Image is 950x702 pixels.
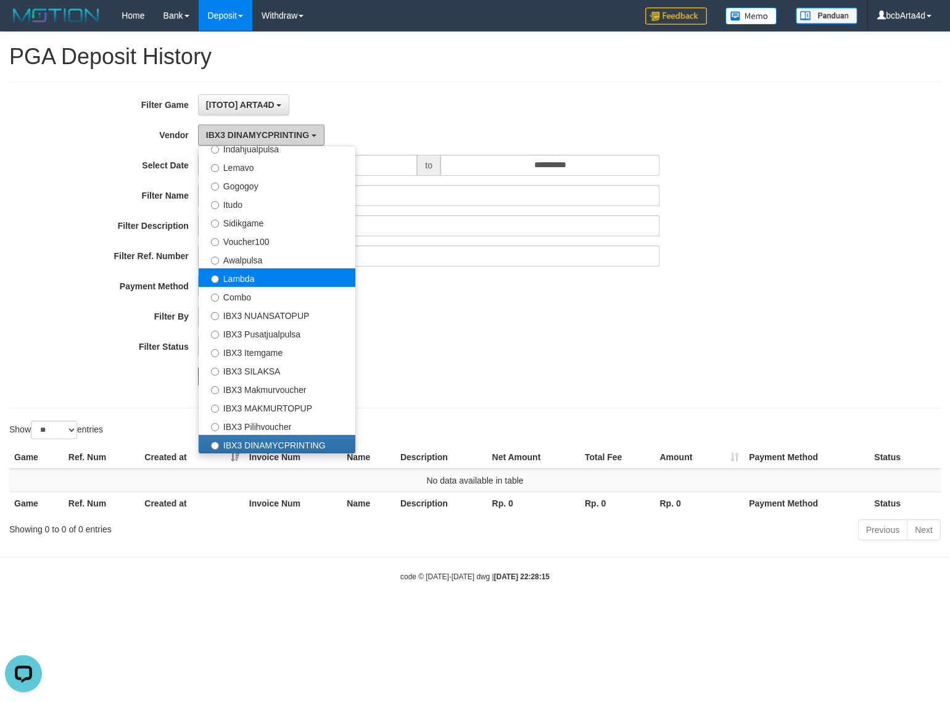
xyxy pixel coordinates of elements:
[342,446,395,469] th: Name
[199,157,355,176] label: Lemavo
[211,275,219,283] input: Lambda
[9,518,387,535] div: Showing 0 to 0 of 0 entries
[400,572,550,581] small: code © [DATE]-[DATE] dwg |
[211,423,219,431] input: IBX3 Pilihvoucher
[580,492,655,514] th: Rp. 0
[655,492,745,514] th: Rp. 0
[199,250,355,268] label: Awalpulsa
[139,492,244,514] th: Created at
[9,492,64,514] th: Game
[9,421,103,439] label: Show entries
[199,435,355,453] label: IBX3 DINAMYCPRINTING
[9,446,64,469] th: Game
[417,155,440,176] span: to
[64,492,140,514] th: Ref. Num
[744,446,869,469] th: Payment Method
[199,305,355,324] label: IBX3 NUANSATOPUP
[211,257,219,265] input: Awalpulsa
[211,405,219,413] input: IBX3 MAKMURTOPUP
[211,164,219,172] input: Lemavo
[725,7,777,25] img: Button%20Memo.svg
[395,446,487,469] th: Description
[342,492,395,514] th: Name
[199,379,355,398] label: IBX3 Makmurvoucher
[199,231,355,250] label: Voucher100
[206,130,309,140] span: IBX3 DINAMYCPRINTING
[9,469,941,492] td: No data available in table
[211,146,219,154] input: Indahjualpulsa
[580,446,655,469] th: Total Fee
[5,5,42,42] button: Open LiveChat chat widget
[395,492,487,514] th: Description
[645,7,707,25] img: Feedback.jpg
[211,183,219,191] input: Gogogoy
[199,268,355,287] label: Lambda
[244,446,342,469] th: Invoice Num
[211,386,219,394] input: IBX3 Makmurvoucher
[211,294,219,302] input: Combo
[858,519,907,540] a: Previous
[211,331,219,339] input: IBX3 Pusatjualpulsa
[199,213,355,231] label: Sidikgame
[494,572,550,581] strong: [DATE] 22:28:15
[487,492,580,514] th: Rp. 0
[796,7,857,24] img: panduan.png
[199,361,355,379] label: IBX3 SILAKSA
[64,446,140,469] th: Ref. Num
[199,287,355,305] label: Combo
[198,94,290,115] button: [ITOTO] ARTA4D
[199,416,355,435] label: IBX3 Pilihvoucher
[199,324,355,342] label: IBX3 Pusatjualpulsa
[199,398,355,416] label: IBX3 MAKMURTOPUP
[206,100,275,110] span: [ITOTO] ARTA4D
[211,442,219,450] input: IBX3 DINAMYCPRINTING
[211,201,219,209] input: Itudo
[198,125,324,146] button: IBX3 DINAMYCPRINTING
[31,421,77,439] select: Showentries
[907,519,941,540] a: Next
[199,139,355,157] label: Indahjualpulsa
[211,220,219,228] input: Sidikgame
[744,492,869,514] th: Payment Method
[211,368,219,376] input: IBX3 SILAKSA
[244,492,342,514] th: Invoice Num
[211,312,219,320] input: IBX3 NUANSATOPUP
[9,44,941,69] h1: PGA Deposit History
[9,6,103,25] img: MOTION_logo.png
[211,349,219,357] input: IBX3 Itemgame
[869,446,941,469] th: Status
[139,446,244,469] th: Created at: activate to sort column ascending
[869,492,941,514] th: Status
[487,446,580,469] th: Net Amount
[199,176,355,194] label: Gogogoy
[211,238,219,246] input: Voucher100
[655,446,745,469] th: Amount: activate to sort column ascending
[199,194,355,213] label: Itudo
[199,342,355,361] label: IBX3 Itemgame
